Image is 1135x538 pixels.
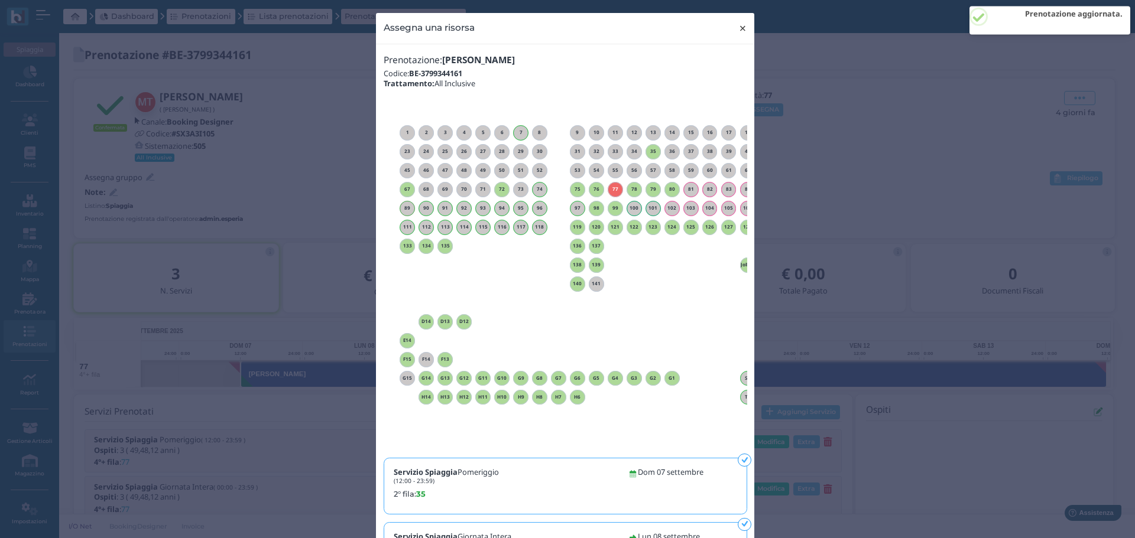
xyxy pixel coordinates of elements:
[627,206,642,211] h6: 100
[419,168,434,173] h6: 46
[664,149,680,154] h6: 36
[400,149,415,154] h6: 23
[532,187,547,192] h6: 74
[646,206,661,211] h6: 101
[683,130,699,135] h6: 15
[475,130,491,135] h6: 5
[494,149,510,154] h6: 28
[664,376,680,381] h6: G1
[394,467,458,477] b: Servizio Spiaggia
[627,130,642,135] h6: 12
[419,394,434,400] h6: H14
[400,224,415,230] h6: 111
[664,130,680,135] h6: 14
[627,168,642,173] h6: 56
[35,9,78,18] span: Assistenza
[456,319,472,324] h6: D12
[400,357,415,362] h6: F15
[664,224,680,230] h6: 124
[456,376,472,381] h6: G12
[475,394,491,400] h6: H11
[589,281,604,286] h6: 141
[532,394,547,400] h6: H8
[475,224,491,230] h6: 115
[721,149,737,154] h6: 39
[608,187,623,192] h6: 77
[475,187,491,192] h6: 71
[683,224,699,230] h6: 125
[416,490,426,498] b: 35
[475,149,491,154] h6: 27
[384,56,747,66] h4: Prenotazione:
[683,187,699,192] h6: 81
[419,376,434,381] h6: G14
[437,357,453,362] h6: F13
[683,149,699,154] h6: 37
[394,468,499,484] h5: Pomeriggio
[589,168,604,173] h6: 54
[627,149,642,154] h6: 34
[702,206,718,211] h6: 104
[409,68,462,79] b: BE-3799344161
[1025,10,1123,18] h2: Prenotazione aggiornata.
[683,168,699,173] h6: 59
[419,149,434,154] h6: 24
[400,376,415,381] h6: G15
[513,130,528,135] h6: 7
[456,224,472,230] h6: 114
[437,319,453,324] h6: D13
[456,130,472,135] h6: 4
[437,243,453,249] h6: 135
[437,187,453,192] h6: 69
[400,338,415,343] h6: E14
[589,187,604,192] h6: 76
[394,488,615,500] label: 2° fila:
[608,149,623,154] h6: 33
[437,224,453,230] h6: 113
[589,376,604,381] h6: G5
[608,168,623,173] h6: 55
[513,149,528,154] h6: 29
[608,130,623,135] h6: 11
[570,206,585,211] h6: 97
[384,69,747,77] h5: Codice:
[419,224,434,230] h6: 112
[437,394,453,400] h6: H13
[494,130,510,135] h6: 6
[384,78,434,89] b: Trattamento:
[494,168,510,173] h6: 50
[494,394,510,400] h6: H10
[456,206,472,211] h6: 92
[551,394,566,400] h6: H7
[570,168,585,173] h6: 53
[532,130,547,135] h6: 8
[570,224,585,230] h6: 119
[570,376,585,381] h6: G6
[513,394,528,400] h6: H9
[513,224,528,230] h6: 117
[456,168,472,173] h6: 48
[494,376,510,381] h6: G10
[646,376,661,381] h6: G2
[646,224,661,230] h6: 123
[589,149,604,154] h6: 32
[627,187,642,192] h6: 78
[702,224,718,230] h6: 126
[570,149,585,154] h6: 31
[551,376,566,381] h6: G7
[570,187,585,192] h6: 75
[494,224,510,230] h6: 116
[589,224,604,230] h6: 120
[437,149,453,154] h6: 25
[570,262,585,268] h6: 138
[532,224,547,230] h6: 118
[475,206,491,211] h6: 93
[494,187,510,192] h6: 72
[608,206,623,211] h6: 99
[475,376,491,381] h6: G11
[721,168,737,173] h6: 61
[400,187,415,192] h6: 67
[513,206,528,211] h6: 95
[494,206,510,211] h6: 94
[532,168,547,173] h6: 52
